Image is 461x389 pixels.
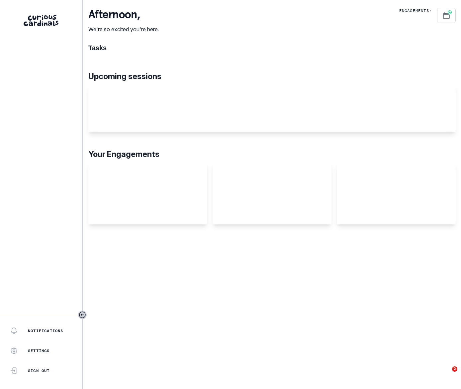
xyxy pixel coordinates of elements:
span: 2 [452,366,457,372]
p: Settings [28,348,50,353]
p: Sign Out [28,368,50,373]
h1: Tasks [88,44,456,52]
button: Schedule Sessions [437,8,456,23]
img: Curious Cardinals Logo [24,15,58,26]
p: Engagements: [399,8,432,13]
p: Notifications [28,328,63,333]
p: Your Engagements [88,148,456,160]
button: Toggle sidebar [78,311,87,319]
p: afternoon , [88,8,159,21]
iframe: Intercom live chat [438,366,454,382]
p: Upcoming sessions [88,70,456,82]
p: We're so excited you're here. [88,25,159,33]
